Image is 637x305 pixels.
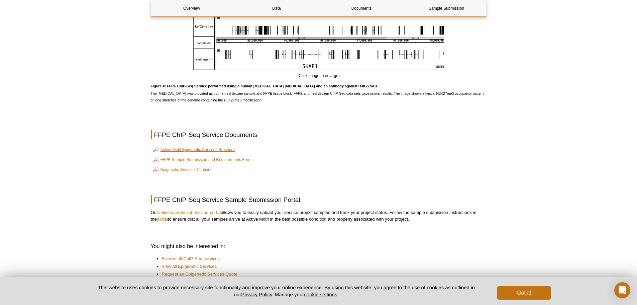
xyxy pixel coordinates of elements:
[162,263,217,270] a: View all Epigenetic Services
[497,286,551,300] button: Got it!
[304,292,337,297] button: cookie settings
[321,0,402,16] a: Documents
[241,292,272,297] a: Privacy Policy
[153,146,235,154] a: Active Motif Epigenetic Services Brochure
[151,130,487,139] h2: FFPE ChIP-Seq Service Documents
[151,72,487,79] p: (Click image to enlarge)
[162,271,238,278] a: Request an Epigenetic Services Quote
[153,156,252,164] a: FFPE Sample Submission and Requirements Form
[158,210,221,215] a: online sample submission portal
[614,282,630,298] div: Open Intercom Messenger
[151,80,487,90] h3: Figure 4: FFPE ChIP-Seq Service performed using a human [MEDICAL_DATA] [MEDICAL_DATA] and an anti...
[151,195,487,204] h2: FFPE ChIP-Seq Service Sample Submission Portal
[151,91,484,102] span: The [MEDICAL_DATA] was provided as both a fresh/frozen sample and FFPE tissue block. FFPE and fre...
[151,209,487,223] p: Our allows you to easily upload your service project samples and track your project status. Follo...
[162,255,220,262] a: Browse all ChIP-Seq services
[406,0,487,16] a: Sample Submission
[153,166,212,174] a: Epigenetic Services Citations
[86,284,487,298] p: This website uses cookies to provide necessary site functionality and improve your online experie...
[236,0,317,16] a: Data
[157,217,168,222] a: portal
[151,242,487,250] h3: You might also be interested in:
[151,0,232,16] a: Overview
